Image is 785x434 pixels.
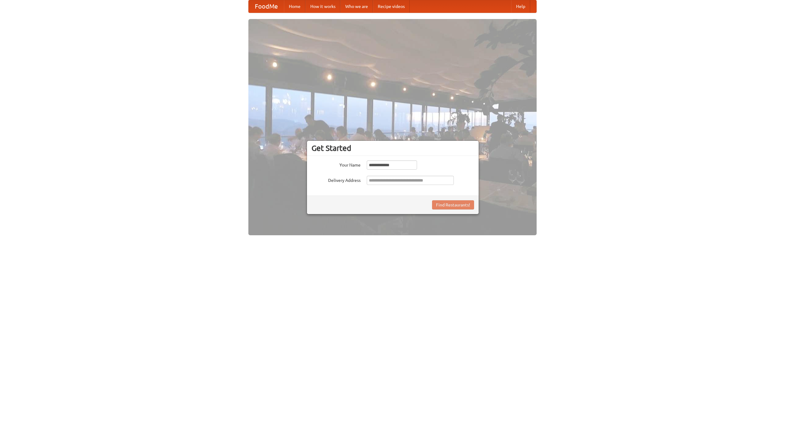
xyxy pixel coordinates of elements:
a: Who we are [340,0,373,13]
a: Help [511,0,530,13]
label: Delivery Address [312,176,361,183]
a: How it works [305,0,340,13]
h3: Get Started [312,144,474,153]
a: Recipe videos [373,0,410,13]
a: FoodMe [249,0,284,13]
label: Your Name [312,160,361,168]
a: Home [284,0,305,13]
button: Find Restaurants! [432,200,474,209]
